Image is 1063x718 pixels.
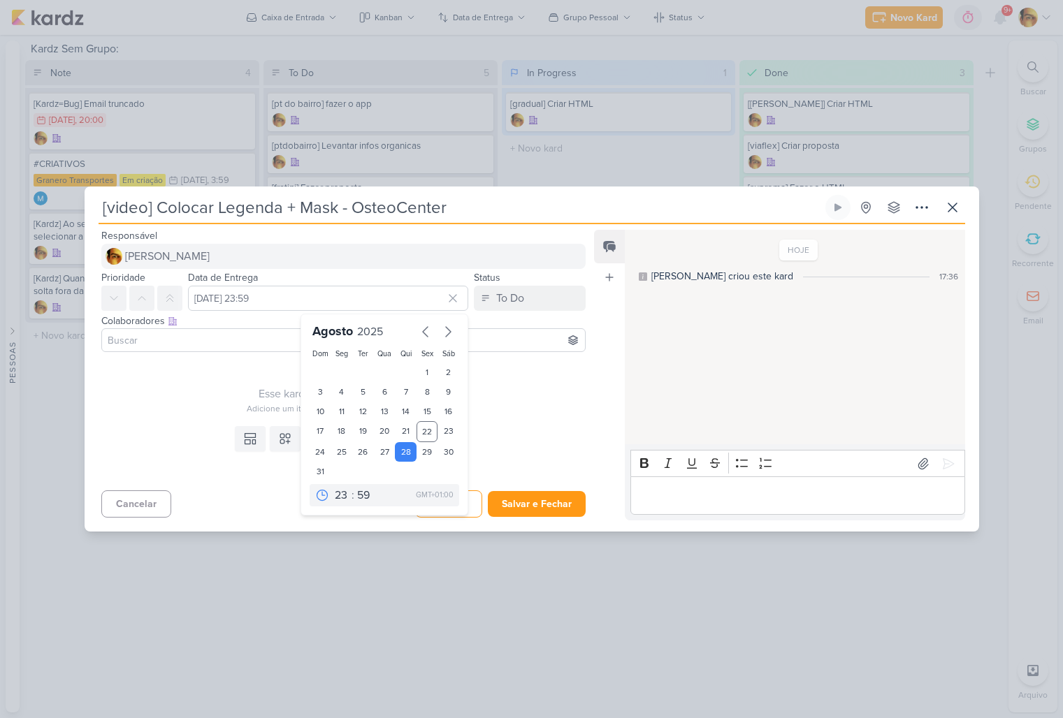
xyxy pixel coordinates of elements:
div: 4 [331,382,353,402]
div: 3 [310,382,331,402]
div: Sáb [440,349,456,360]
div: 28 [395,442,417,462]
div: 31 [310,462,331,481]
div: Ter [355,349,371,360]
div: 7 [395,382,417,402]
div: 10 [310,402,331,421]
span: [PERSON_NAME] [125,248,210,265]
div: 22 [417,421,438,442]
label: Status [474,272,500,284]
div: 21 [395,421,417,442]
div: Ligar relógio [832,202,844,213]
div: 16 [438,402,459,421]
div: 12 [352,402,374,421]
div: 23 [438,421,459,442]
div: 20 [374,421,396,442]
div: 24 [310,442,331,462]
div: Adicione um item abaixo ou selecione um template [101,402,586,415]
button: To Do [474,286,586,311]
label: Responsável [101,230,157,242]
img: Leandro Guedes [106,248,122,265]
div: 8 [417,382,438,402]
div: 18 [331,421,353,442]
span: 2025 [357,325,383,339]
div: Dom [312,349,328,360]
div: 25 [331,442,353,462]
div: Seg [334,349,350,360]
div: 11 [331,402,353,421]
div: Qua [377,349,393,360]
div: Colaboradores [101,314,586,328]
div: 5 [352,382,374,402]
div: 9 [438,382,459,402]
div: : [352,487,354,504]
button: Salvar e Fechar [488,491,586,517]
input: Kard Sem Título [99,195,823,220]
div: 26 [352,442,374,462]
div: Editor editing area: main [630,476,964,515]
span: Agosto [312,323,353,339]
div: 15 [417,402,438,421]
div: 1 [417,362,438,382]
div: [PERSON_NAME] criou este kard [651,269,793,284]
div: 30 [438,442,459,462]
div: 17 [310,421,331,442]
div: 19 [352,421,374,442]
div: Sex [419,349,435,360]
div: 17:36 [939,270,958,283]
div: 29 [417,442,438,462]
div: 14 [395,402,417,421]
div: Qui [398,349,414,360]
div: Editor toolbar [630,450,964,477]
button: [PERSON_NAME] [101,244,586,269]
input: Buscar [105,332,583,349]
label: Data de Entrega [188,272,258,284]
div: 27 [374,442,396,462]
div: GMT+01:00 [416,490,454,501]
div: 2 [438,362,459,382]
div: To Do [496,290,524,307]
button: Cancelar [101,490,171,518]
label: Prioridade [101,272,145,284]
div: Esse kard não possui nenhum item [101,386,586,402]
div: 6 [374,382,396,402]
input: Select a date [188,286,469,311]
div: 13 [374,402,396,421]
